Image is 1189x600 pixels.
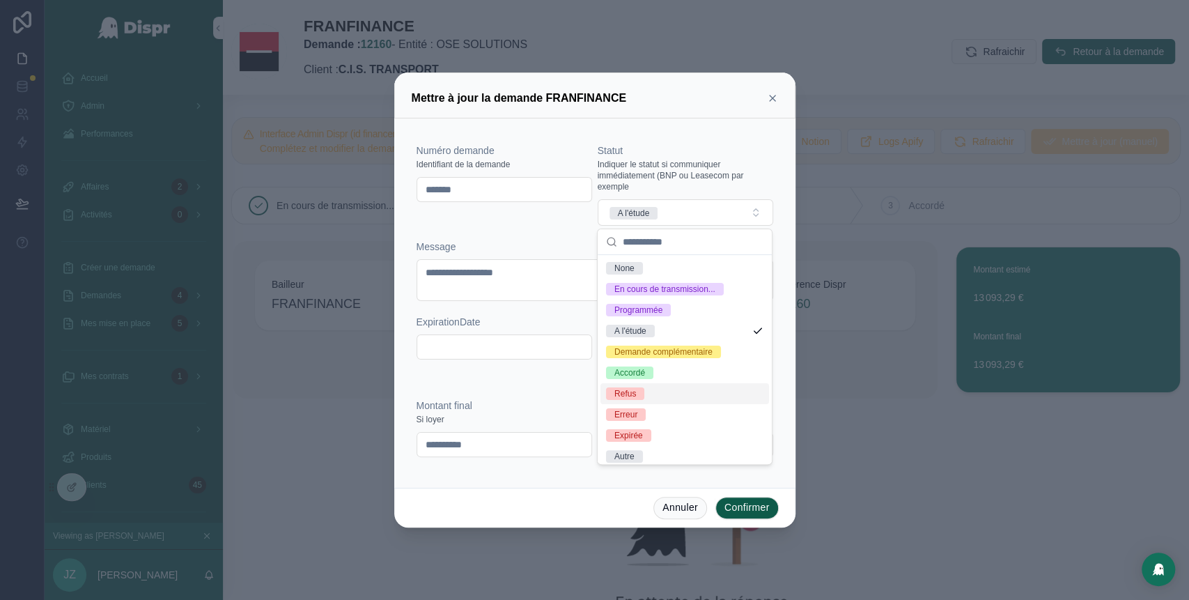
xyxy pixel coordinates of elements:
[412,90,626,107] h3: Mettre à jour la demande FRANFINANCE
[614,325,646,337] div: A l'étude
[417,414,444,425] span: Si loyer
[614,450,635,463] div: Autre
[618,207,650,220] div: A l'étude
[598,255,772,464] div: Suggestions
[653,497,707,519] button: Annuler
[614,387,636,400] div: Refus
[1142,553,1175,586] div: Open Intercom Messenger
[417,159,511,170] span: Identifiant de la demande
[598,145,623,156] span: Statut
[614,262,635,275] div: None
[417,145,495,156] span: Numéro demande
[598,159,773,192] span: Indiquer le statut si communiquer immédiatement (BNP ou Leasecom par exemple
[614,367,645,379] div: Accordé
[614,304,662,316] div: Programmée
[715,497,779,519] button: Confirmer
[598,199,773,226] button: Select Button
[417,316,481,328] span: ExpirationDate
[417,241,456,252] span: Message
[614,346,713,358] div: Demande complémentaire
[614,429,643,442] div: Expirée
[417,400,472,411] span: Montant final
[614,283,715,295] div: En cours de transmission...
[614,408,637,421] div: Erreur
